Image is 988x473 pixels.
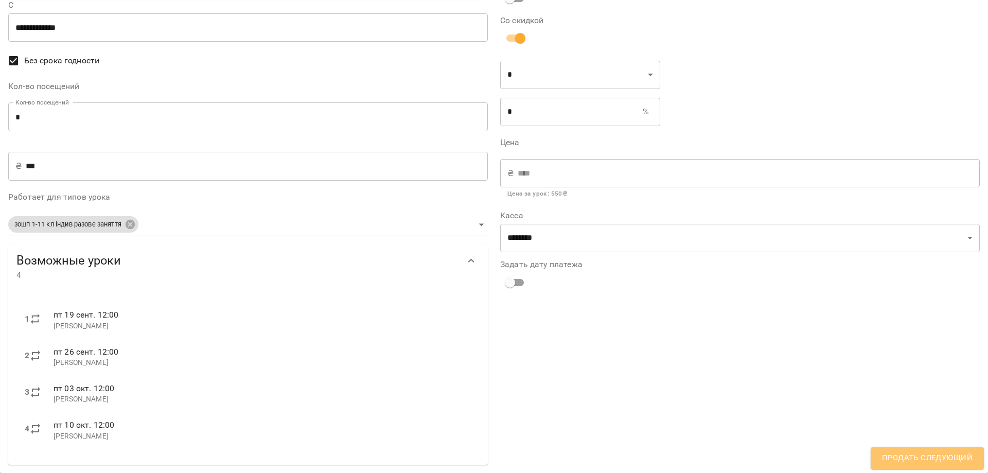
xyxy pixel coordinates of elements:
span: Возможные уроки [16,253,459,269]
button: Show more [459,249,484,273]
label: С [8,1,488,9]
p: % [643,106,649,118]
p: [PERSON_NAME] [54,394,471,405]
label: 3 [25,386,29,398]
span: пт 19 сент. 12:00 [54,310,119,320]
b: Цена за урок : 550 ₴ [507,190,567,197]
label: 2 [25,349,29,362]
label: Задать дату платежа [500,260,980,269]
span: Продать следующий [882,451,973,465]
label: Цена [500,138,980,147]
span: пт 26 сент. 12:00 [54,347,119,357]
button: Продать следующий [871,447,984,469]
span: 4 [16,269,459,282]
label: Работает для типов урока [8,193,488,201]
p: [PERSON_NAME] [54,431,471,442]
label: 4 [25,423,29,435]
span: пт 03 окт. 12:00 [54,383,114,393]
p: ₴ [507,167,514,180]
p: ₴ [15,160,22,172]
label: 1 [25,313,29,325]
label: Касса [500,212,980,220]
span: Без срока годности [24,55,100,67]
div: зошп 1-11 кл індив разове заняття [8,216,138,233]
p: [PERSON_NAME] [54,321,471,331]
span: зошп 1-11 кл індив разове заняття [8,220,128,230]
span: пт 10 окт. 12:00 [54,420,114,430]
label: Кол-во посещений [8,82,488,91]
p: [PERSON_NAME] [54,358,471,368]
label: Со скидкой [500,16,660,25]
div: зошп 1-11 кл індив разове заняття [8,213,488,236]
